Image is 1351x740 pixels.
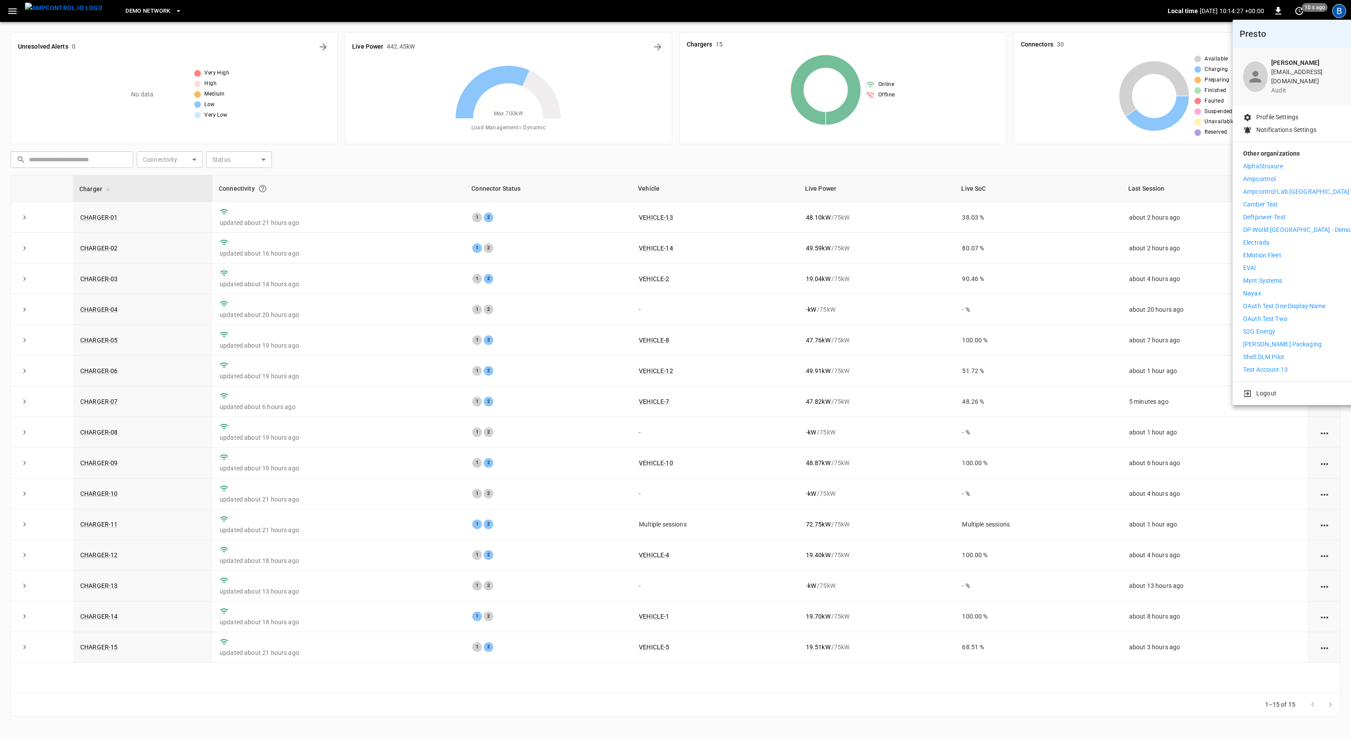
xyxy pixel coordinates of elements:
p: audit [1271,86,1351,95]
p: OAuth Test Two [1243,314,1287,324]
p: DP World [GEOGRAPHIC_DATA] - Demo [1243,225,1351,235]
p: Nayax [1243,289,1261,298]
p: Shell DLM Pilot [1243,352,1284,362]
p: Other organizations [1243,149,1351,162]
p: Logout [1256,389,1276,398]
p: eMotion Fleet [1243,251,1281,260]
b: [PERSON_NAME] [1271,59,1319,66]
p: Profile Settings [1256,113,1298,122]
p: Notifications Settings [1256,125,1316,135]
p: OAuth Test One Display Name [1243,302,1326,311]
p: Mynt Systems [1243,276,1283,285]
p: AlphaStruxure [1243,162,1283,171]
p: Deftpower-Test [1243,213,1286,222]
div: profile-icon [1243,61,1268,92]
p: [PERSON_NAME] Packaging [1243,340,1322,349]
p: Ampcontrol Lab [GEOGRAPHIC_DATA] [1243,187,1349,196]
p: EVAI [1243,263,1256,273]
p: Ampcontrol [1243,174,1276,184]
p: Camber Test [1243,200,1278,209]
p: [EMAIL_ADDRESS][DOMAIN_NAME] [1271,68,1351,86]
p: S2G Energy [1243,327,1275,336]
p: Electrada [1243,238,1269,247]
p: Test Account 13 [1243,365,1288,374]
